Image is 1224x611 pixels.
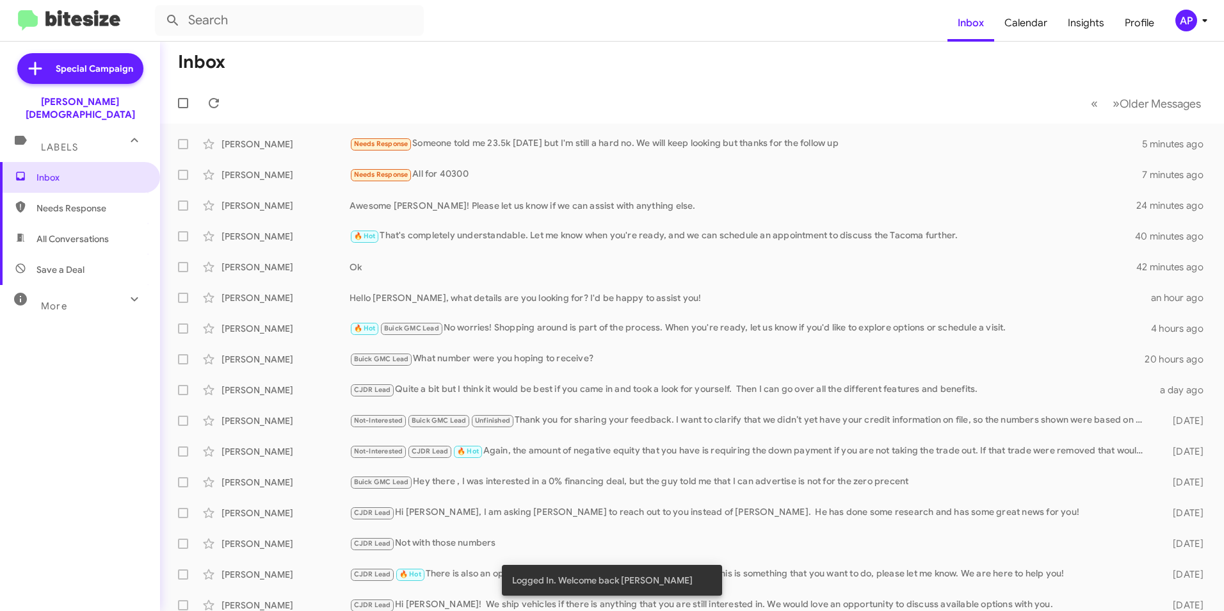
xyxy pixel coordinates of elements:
div: [PERSON_NAME] [221,414,350,427]
a: Calendar [994,4,1058,42]
span: CJDR Lead [354,539,391,548]
div: [PERSON_NAME] [221,353,350,366]
span: 🔥 Hot [354,232,376,240]
span: CJDR Lead [354,601,391,609]
nav: Page navigation example [1084,90,1209,117]
div: [PERSON_NAME] [221,291,350,304]
div: [DATE] [1152,507,1214,519]
div: [DATE] [1152,537,1214,550]
div: Awesome [PERSON_NAME]! Please let us know if we can assist with anything else. [350,199,1137,212]
div: [DATE] [1152,414,1214,427]
div: [PERSON_NAME] [221,476,350,489]
div: [DATE] [1152,568,1214,581]
span: 🔥 Hot [354,324,376,332]
span: All Conversations [36,232,109,245]
a: Insights [1058,4,1115,42]
div: [PERSON_NAME] [221,199,350,212]
span: Needs Response [354,170,408,179]
input: Search [155,5,424,36]
span: Buick GMC Lead [354,355,409,363]
div: [PERSON_NAME] [221,507,350,519]
div: Hi [PERSON_NAME], I am asking [PERSON_NAME] to reach out to you instead of [PERSON_NAME]. He has ... [350,505,1152,520]
div: All for 40300 [350,167,1142,182]
span: Labels [41,142,78,153]
div: [PERSON_NAME] [221,168,350,181]
a: Profile [1115,4,1164,42]
span: CJDR Lead [412,447,449,455]
span: « [1091,95,1098,111]
div: [PERSON_NAME] [221,384,350,396]
div: Ok [350,261,1137,273]
div: [PERSON_NAME] [221,445,350,458]
span: Special Campaign [56,62,133,75]
span: Older Messages [1120,97,1201,111]
div: Hey there , I was interested in a 0% financing deal, but the guy told me that I can advertise is ... [350,475,1152,489]
button: Previous [1083,90,1106,117]
span: Inbox [36,171,145,184]
span: 🔥 Hot [399,570,421,578]
span: Needs Response [354,140,408,148]
div: Not with those numbers [350,536,1152,551]
div: There is also an opportunity to build one exactly how you desire it. If this is something that yo... [350,567,1152,582]
div: 7 minutes ago [1142,168,1214,181]
div: That's completely understandable. Let me know when you're ready, and we can schedule an appointme... [350,229,1137,243]
div: [PERSON_NAME] [221,261,350,273]
div: What number were you hoping to receive? [350,352,1145,366]
div: No worries! Shopping around is part of the process. When you're ready, let us know if you'd like ... [350,321,1151,336]
div: [PERSON_NAME] [221,568,350,581]
span: CJDR Lead [354,509,391,517]
span: CJDR Lead [354,570,391,578]
div: 20 hours ago [1145,353,1214,366]
span: Save a Deal [36,263,85,276]
div: [DATE] [1152,445,1214,458]
div: 5 minutes ago [1142,138,1214,151]
div: 42 minutes ago [1137,261,1214,273]
span: Buick GMC Lead [412,416,467,425]
div: Someone told me 23.5k [DATE] but I'm still a hard no. We will keep looking but thanks for the fol... [350,136,1142,151]
span: CJDR Lead [354,386,391,394]
div: Quite a bit but I think it would be best if you came in and took a look for yourself. Then I can ... [350,382,1152,397]
div: 40 minutes ago [1137,230,1214,243]
a: Inbox [947,4,994,42]
span: » [1113,95,1120,111]
div: [DATE] [1152,476,1214,489]
div: [PERSON_NAME] [221,537,350,550]
div: AP [1175,10,1197,31]
div: [PERSON_NAME] [221,230,350,243]
span: Unfinished [475,416,510,425]
span: Needs Response [36,202,145,215]
span: Logged In. Welcome back [PERSON_NAME] [512,574,693,587]
h1: Inbox [178,52,225,72]
span: Not-Interested [354,416,403,425]
button: Next [1105,90,1209,117]
span: More [41,300,67,312]
button: AP [1164,10,1210,31]
div: a day ago [1152,384,1214,396]
div: 4 hours ago [1151,322,1214,335]
a: Special Campaign [17,53,143,84]
span: Buick GMC Lead [384,324,439,332]
div: Hello [PERSON_NAME], what details are you looking for? I'd be happy to assist you! [350,291,1151,304]
span: 🔥 Hot [457,447,479,455]
span: Not-Interested [354,447,403,455]
div: an hour ago [1151,291,1214,304]
div: [PERSON_NAME] [221,322,350,335]
div: 24 minutes ago [1137,199,1214,212]
div: Again, the amount of negative equity that you have is requiring the down payment if you are not t... [350,444,1152,459]
div: Thank you for sharing your feedback. I want to clarify that we didn’t yet have your credit inform... [350,413,1152,428]
div: [PERSON_NAME] [221,138,350,151]
span: Buick GMC Lead [354,478,409,486]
